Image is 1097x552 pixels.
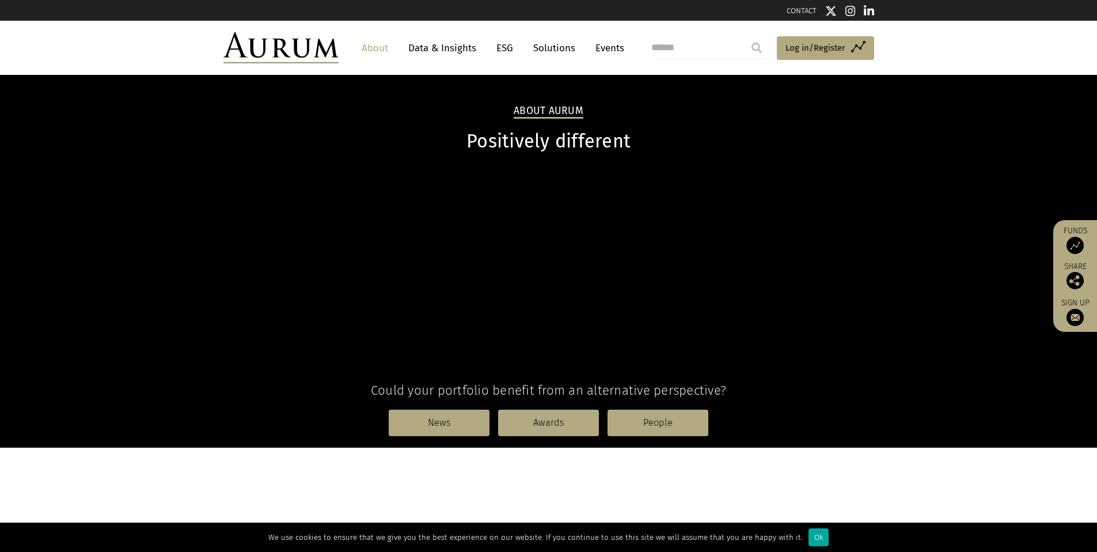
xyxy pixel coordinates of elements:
h1: Positively different [223,130,874,153]
h4: Could your portfolio benefit from an alternative perspective? [223,383,874,398]
a: Events [590,37,624,59]
a: ESG [491,37,519,59]
img: Twitter icon [825,5,837,17]
a: Solutions [527,37,581,59]
h2: About Aurum [514,105,583,119]
div: Share [1059,263,1091,289]
a: Awards [498,410,599,436]
a: Log in/Register [777,36,874,61]
a: News [389,410,489,436]
span: Log in/Register [785,41,845,55]
a: Sign up [1059,298,1091,326]
img: Share this post [1066,272,1084,289]
img: Access Funds [1066,237,1084,254]
img: Linkedin icon [864,5,874,17]
img: Aurum [223,32,339,63]
a: People [608,410,708,436]
input: Submit [745,36,768,59]
a: Data & Insights [403,37,482,59]
a: CONTACT [787,6,817,15]
img: Instagram icon [845,5,856,17]
img: Sign up to our newsletter [1066,309,1084,326]
a: About [356,37,394,59]
a: Funds [1059,226,1091,254]
div: Ok [808,528,829,546]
